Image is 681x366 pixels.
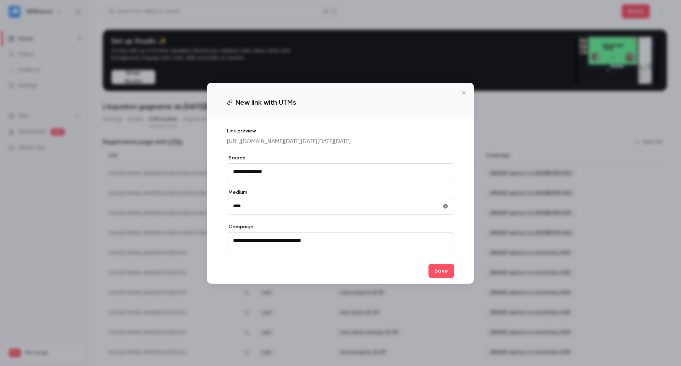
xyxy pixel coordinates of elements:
button: Save [428,264,454,278]
button: utmMedium [440,201,451,212]
label: Campaign [227,223,454,230]
keeper-lock: Open Keeper Popup [433,202,441,211]
button: Close [457,86,471,100]
label: Medium [227,189,454,196]
p: Link preview [227,127,454,135]
span: New link with UTMs [236,97,296,108]
p: [URL][DOMAIN_NAME][DATE][DATE][DATE][DATE] [227,137,454,146]
label: Source [227,154,454,162]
